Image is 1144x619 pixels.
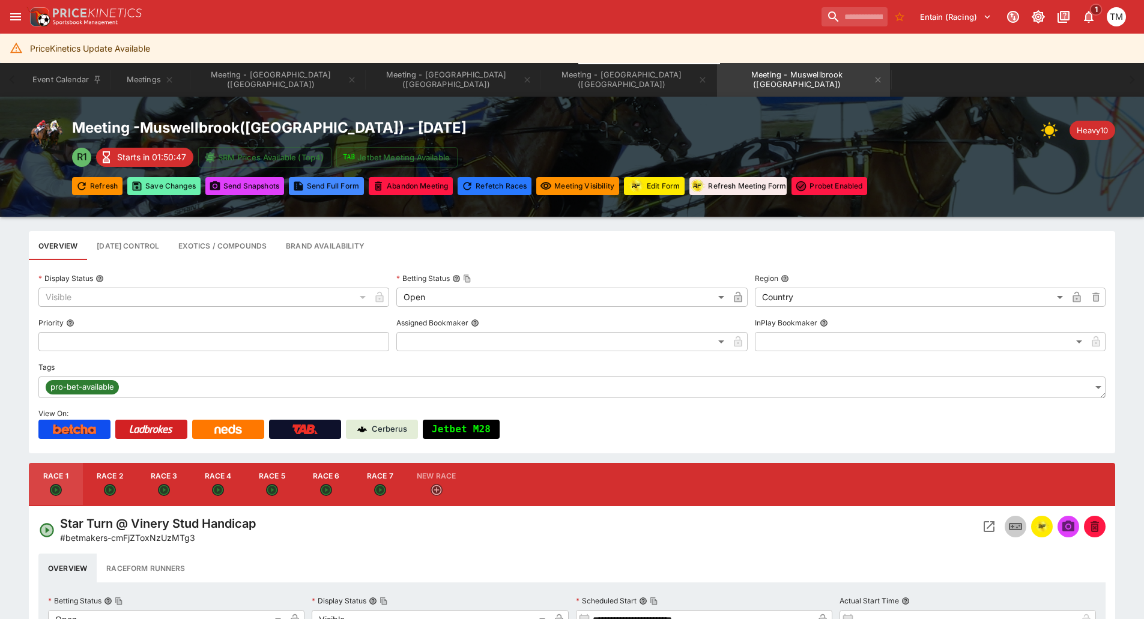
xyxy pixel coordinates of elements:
[423,420,500,439] button: Jetbet M28
[1035,519,1049,534] div: racingform
[5,6,26,28] button: open drawer
[755,318,817,328] p: InPlay Bookmaker
[576,596,637,606] p: Scheduled Start
[542,63,715,97] button: Meeting - Angle Park (AUS)
[129,424,173,434] img: Ladbrokes
[112,63,189,97] button: Meetings
[624,177,685,195] button: Update RacingForm for all races in this meeting
[38,409,68,418] span: View On:
[198,147,331,168] button: SRM Prices Available (Top4)
[369,597,377,605] button: Display StatusCopy To Clipboard
[1035,520,1049,533] img: racingform.png
[38,554,1106,582] div: basic tabs example
[717,63,890,97] button: Meeting - Muswellbrook (AUS)
[72,118,867,137] h2: Meeting - Muswellbrook ( [GEOGRAPHIC_DATA] ) - [DATE]
[38,273,93,283] p: Display Status
[1053,6,1074,28] button: Documentation
[1084,519,1106,531] span: Mark an event as closed and abandoned.
[38,522,55,539] svg: Open
[320,484,332,496] svg: Open
[292,424,318,434] img: TabNZ
[396,318,468,328] p: Assigned Bookmaker
[1090,4,1103,16] span: 1
[30,37,150,59] div: PriceKinetics Update Available
[372,423,407,435] p: Cerberus
[53,20,118,25] img: Sportsbook Management
[396,288,728,307] div: Open
[840,596,899,606] p: Actual Start Time
[369,177,453,195] button: Mark all events in meeting as closed and abandoned.
[1070,121,1115,140] div: Track Condition: Heavy10
[289,177,364,195] button: Send Full Form
[29,118,62,152] img: horse_racing.png
[60,516,256,531] h4: Star Turn @ Vinery Stud Handicap
[1107,7,1126,26] div: Tristan Matheson
[95,274,104,283] button: Display Status
[169,231,276,260] button: View and edit meeting dividends and compounds.
[245,463,299,506] button: Race 5
[38,362,55,372] p: Tags
[1070,125,1115,137] span: Heavy10
[29,231,87,260] button: Base meeting details
[127,177,201,195] button: Save Changes
[366,63,539,97] button: Meeting - Angle Park (AUS)
[1005,516,1026,537] button: Inplay
[755,288,1067,307] div: Country
[53,424,96,434] img: Betcha
[628,178,644,195] div: racingform
[29,463,83,506] button: Race 1
[1041,118,1065,142] div: Weather: Fine
[343,151,355,163] img: jetbet-logo.svg
[299,463,353,506] button: Race 6
[104,484,116,496] svg: Open
[407,463,465,506] button: New Race
[689,178,706,193] img: racingform.png
[137,463,191,506] button: Race 3
[346,420,418,439] a: Cerberus
[191,463,245,506] button: Race 4
[266,484,278,496] svg: Open
[212,484,224,496] svg: Open
[53,8,142,17] img: PriceKinetics
[46,381,119,393] span: pro-bet-available
[689,177,787,195] button: Refresh Meeting Form
[191,63,364,97] button: Meeting - Mildura (AUS)
[60,531,195,544] p: Copy To Clipboard
[639,597,647,605] button: Scheduled StartCopy To Clipboard
[978,516,1000,537] button: Open Event
[38,288,370,307] div: Visible
[276,231,374,260] button: Configure brand availability for the meeting
[1027,6,1049,28] button: Toggle light/dark mode
[1078,6,1100,28] button: Notifications
[50,484,62,496] svg: Open
[66,319,74,327] button: Priority
[357,424,367,434] img: Cerberus
[791,177,867,195] button: Toggle ProBet for every event in this meeting
[26,5,50,29] img: PriceKinetics Logo
[755,273,778,283] p: Region
[115,597,123,605] button: Copy To Clipboard
[158,484,170,496] svg: Open
[25,63,109,97] button: Event Calendar
[83,463,137,506] button: Race 2
[97,554,195,582] button: Raceform Runners
[87,231,169,260] button: Configure each race specific details at once
[452,274,461,283] button: Betting StatusCopy To Clipboard
[536,177,619,195] button: Set all events in meeting to specified visibility
[820,319,828,327] button: InPlay Bookmaker
[1002,6,1024,28] button: Connected to PK
[396,273,450,283] p: Betting Status
[117,151,186,163] p: Starts in 01:50:47
[72,177,123,195] button: Refresh
[822,7,888,26] input: search
[38,318,64,328] p: Priority
[104,597,112,605] button: Betting StatusCopy To Clipboard
[458,177,531,195] button: Refetching all race data will discard any changes you have made and reload the latest race data f...
[1041,118,1065,142] img: sun.png
[48,596,101,606] p: Betting Status
[374,484,386,496] svg: Open
[336,147,458,168] button: Jetbet Meeting Available
[901,597,910,605] button: Actual Start Time
[1058,516,1079,537] span: Send Snapshot
[1031,516,1053,537] button: racingform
